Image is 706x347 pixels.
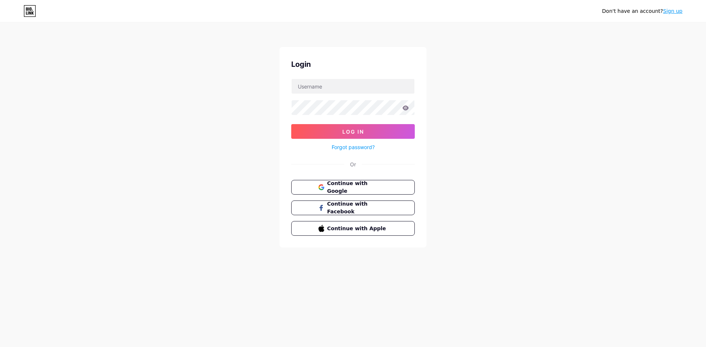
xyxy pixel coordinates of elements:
button: Continue with Facebook [291,200,415,215]
a: Forgot password? [332,143,375,151]
span: Continue with Google [327,180,388,195]
button: Continue with Apple [291,221,415,236]
span: Continue with Apple [327,225,388,232]
a: Sign up [663,8,682,14]
input: Username [292,79,414,94]
span: Log In [342,129,364,135]
button: Log In [291,124,415,139]
button: Continue with Google [291,180,415,195]
div: Login [291,59,415,70]
div: Or [350,160,356,168]
span: Continue with Facebook [327,200,388,216]
div: Don't have an account? [602,7,682,15]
